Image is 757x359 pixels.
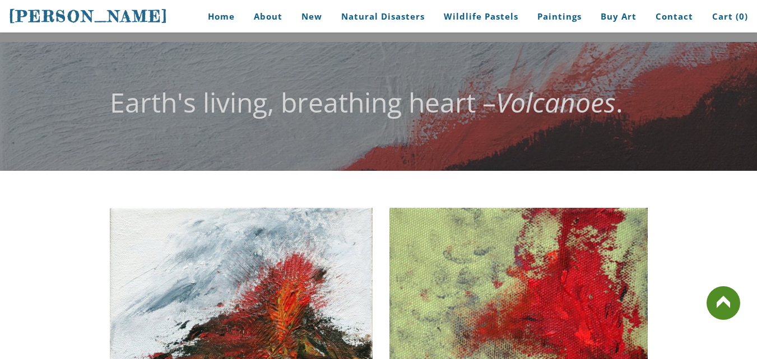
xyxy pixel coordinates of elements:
[647,4,702,29] a: Contact
[293,4,331,29] a: New
[333,4,433,29] a: Natural Disasters
[496,84,616,120] em: Volcanoes
[191,4,243,29] a: Home
[592,4,645,29] a: Buy Art
[9,7,168,26] span: [PERSON_NAME]
[435,4,527,29] a: Wildlife Pastels
[529,4,590,29] a: Paintings
[9,6,168,27] a: [PERSON_NAME]
[739,11,745,22] span: 0
[110,84,623,120] font: Earth's living, breathing heart – .
[245,4,291,29] a: About
[704,4,748,29] a: Cart (0)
